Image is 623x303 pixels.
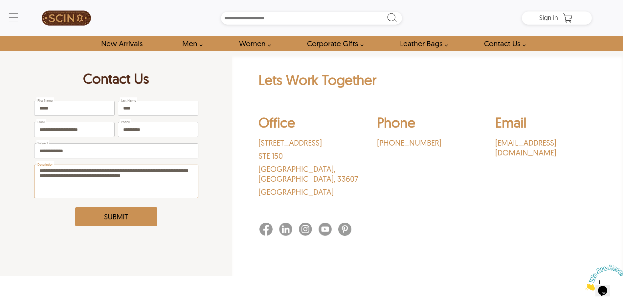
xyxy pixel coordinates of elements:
[258,164,360,184] p: [GEOGRAPHIC_DATA] , [GEOGRAPHIC_DATA] , 33607
[175,36,206,51] a: shop men's leather jackets
[338,223,358,238] a: Pinterest
[232,36,275,51] a: Shop Women Leather Jackets
[259,223,273,236] img: Facebook
[319,223,332,236] img: Youtube
[258,114,360,134] h2: Office
[319,223,338,238] a: Youtube
[300,36,367,51] a: Shop Leather Corporate Gifts
[42,3,91,33] img: SCIN
[392,36,452,51] a: Shop Leather Bags
[75,207,157,226] button: Submit
[477,36,529,51] a: contact-us
[495,114,597,134] h2: Email
[377,114,478,134] h2: Phone
[495,138,597,157] a: [EMAIL_ADDRESS][DOMAIN_NAME]
[377,138,478,148] a: ‪[PHONE_NUMBER]‬
[94,36,150,51] a: Shop New Arrivals
[34,70,198,91] h1: Contact Us
[561,13,574,23] a: Shopping Cart
[258,138,360,148] p: [STREET_ADDRESS]
[3,3,5,8] span: 1
[279,223,292,236] img: Linkedin
[299,223,319,238] a: Instagram
[539,16,558,21] a: Sign in
[258,187,360,197] p: [GEOGRAPHIC_DATA]
[338,223,351,236] img: Pinterest
[258,71,597,92] h2: Lets Work Together
[31,3,101,33] a: SCIN
[279,223,299,238] a: Linkedin
[3,3,43,29] img: Chat attention grabber
[299,223,312,236] img: Instagram
[582,262,623,293] iframe: chat widget
[259,223,279,238] a: Facebook
[258,151,360,161] p: STE 150
[539,13,558,22] span: Sign in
